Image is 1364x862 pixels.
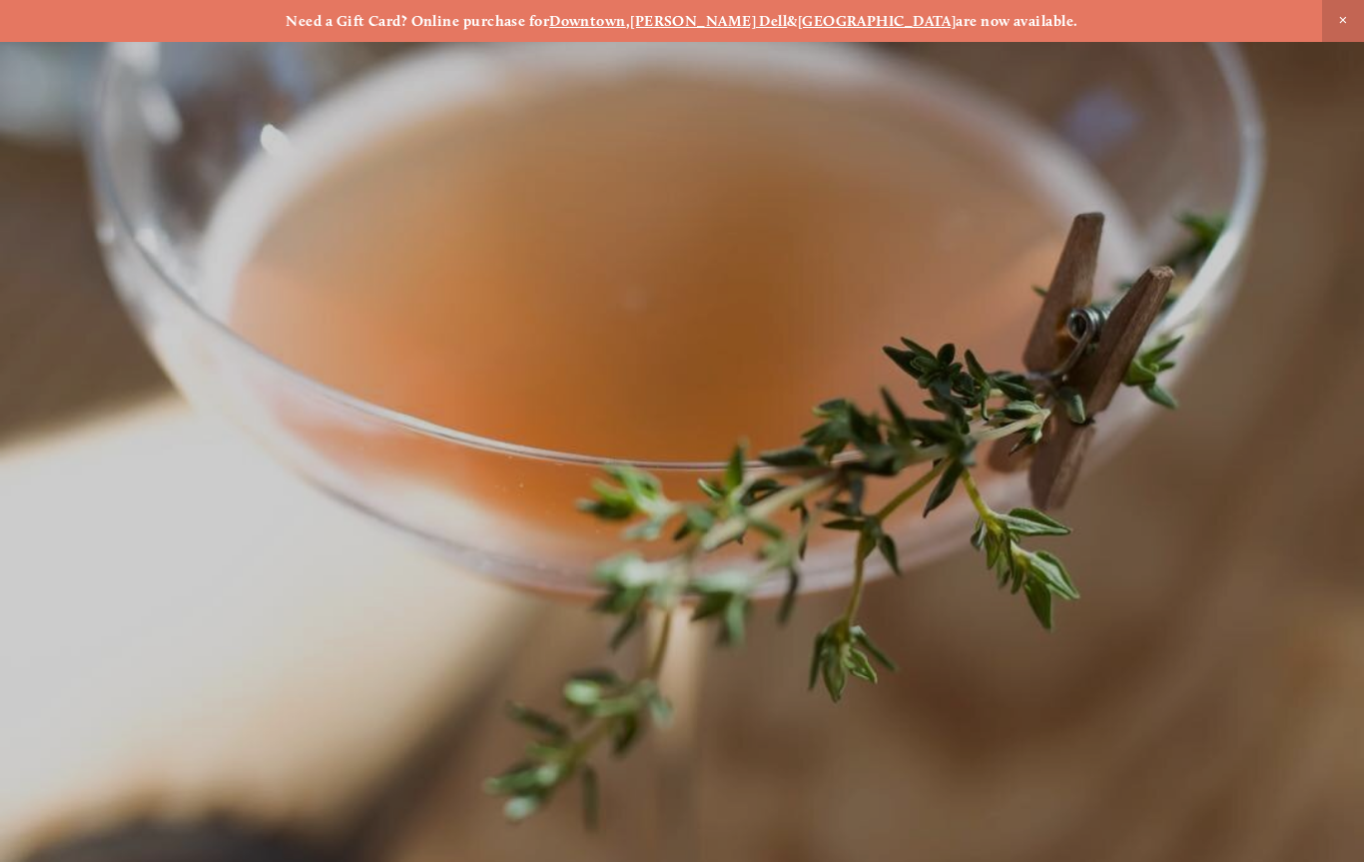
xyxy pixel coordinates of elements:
strong: Need a Gift Card? Online purchase for [286,12,549,30]
a: [PERSON_NAME] Dell [630,12,787,30]
strong: , [626,12,630,30]
a: Downtown [549,12,626,30]
strong: are now available. [956,12,1077,30]
strong: & [787,12,797,30]
a: [GEOGRAPHIC_DATA] [798,12,957,30]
